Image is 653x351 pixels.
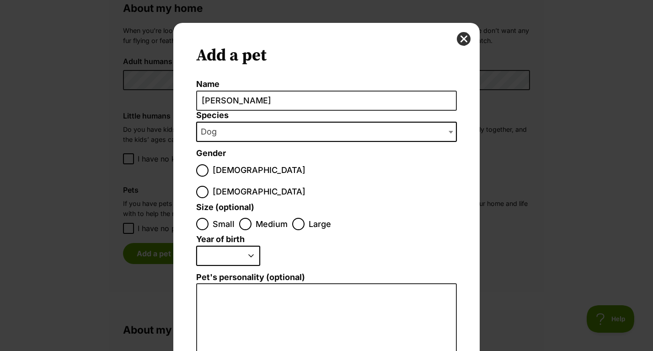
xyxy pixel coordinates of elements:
[196,203,254,212] label: Size (optional)
[213,164,305,177] span: [DEMOGRAPHIC_DATA]
[196,235,245,244] label: Year of birth
[196,46,457,66] h2: Add a pet
[309,218,331,230] span: Large
[196,111,457,120] label: Species
[213,218,235,230] span: Small
[196,122,457,142] span: Dog
[256,218,288,230] span: Medium
[196,149,226,158] label: Gender
[196,273,457,282] label: Pet's personality (optional)
[457,32,471,46] button: close
[213,186,305,198] span: [DEMOGRAPHIC_DATA]
[196,80,457,89] label: Name
[197,125,226,138] span: Dog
